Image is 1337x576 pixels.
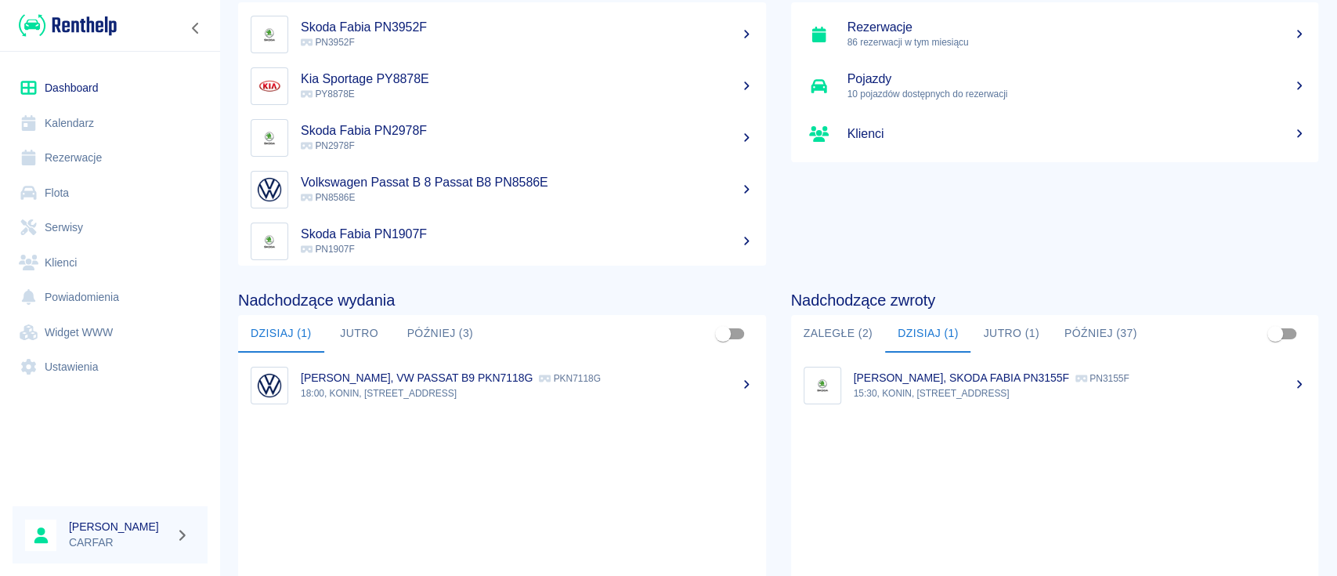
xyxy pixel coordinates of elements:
a: Image[PERSON_NAME], SKODA FABIA PN3155F PN3155F15:30, KONIN, [STREET_ADDRESS] [791,359,1319,411]
h5: Kia Sportage PY8878E [301,71,753,87]
img: Image [255,71,284,101]
p: PN3155F [1075,373,1129,384]
h4: Nadchodzące wydania [238,291,766,310]
button: Jutro (1) [970,315,1051,353]
a: Ustawienia [13,350,208,385]
p: CARFAR [69,534,169,551]
span: PN8586E [301,192,355,203]
h5: Skoda Fabia PN3952F [301,20,753,35]
p: 10 pojazdów dostępnych do rezerwacji [847,87,1306,101]
button: Dzisiaj (1) [885,315,971,353]
h4: Nadchodzące zwroty [791,291,1319,310]
a: ImageSkoda Fabia PN1907F PN1907F [238,216,766,267]
img: Image [808,371,837,400]
h5: Rezerwacje [847,20,1306,35]
a: ImageVolkswagen Passat B 8 Passat B8 PN8586E PN8586E [238,164,766,216]
a: Rezerwacje [13,140,208,176]
button: Jutro [324,315,395,353]
a: Renthelp logo [13,13,117,38]
img: Image [255,371,284,400]
a: ImageKia Sportage PY8878E PY8878E [238,60,766,112]
a: ImageSkoda Fabia PN2978F PN2978F [238,112,766,164]
button: Dzisiaj (1) [238,315,324,353]
p: 86 rezerwacji w tym miesiącu [847,35,1306,49]
span: Pokaż przypisane tylko do mnie [708,319,738,349]
a: ImageSkoda Fabia PN3952F PN3952F [238,9,766,60]
h5: Volkswagen Passat B 8 Passat B8 PN8586E [301,175,753,190]
button: Później (3) [395,315,486,353]
a: Image[PERSON_NAME], VW PASSAT B9 PKN7118G PKN7118G18:00, KONIN, [STREET_ADDRESS] [238,359,766,411]
a: Kalendarz [13,106,208,141]
span: PN1907F [301,244,355,255]
a: Dashboard [13,71,208,106]
span: PY8878E [301,89,355,100]
img: Image [255,123,284,153]
a: Rezerwacje86 rezerwacji w tym miesiącu [791,9,1319,60]
a: Powiadomienia [13,280,208,315]
h5: Skoda Fabia PN2978F [301,123,753,139]
h5: Klienci [847,126,1306,142]
a: Pojazdy10 pojazdów dostępnych do rezerwacji [791,60,1319,112]
p: 18:00, KONIN, [STREET_ADDRESS] [301,386,753,400]
p: 15:30, KONIN, [STREET_ADDRESS] [854,386,1306,400]
button: Później (37) [1052,315,1150,353]
img: Renthelp logo [19,13,117,38]
button: Zaległe (2) [791,315,885,353]
a: Flota [13,176,208,211]
button: Zwiń nawigację [184,18,208,38]
h6: [PERSON_NAME] [69,519,169,534]
img: Image [255,175,284,205]
p: [PERSON_NAME], VW PASSAT B9 PKN7118G [301,371,533,384]
span: Pokaż przypisane tylko do mnie [1260,319,1290,349]
p: [PERSON_NAME], SKODA FABIA PN3155F [854,371,1069,384]
img: Image [255,226,284,256]
span: PN2978F [301,140,355,151]
h5: Skoda Fabia PN1907F [301,226,753,242]
p: PKN7118G [539,373,601,384]
a: Widget WWW [13,315,208,350]
a: Klienci [791,112,1319,156]
img: Image [255,20,284,49]
a: Klienci [13,245,208,281]
a: Serwisy [13,210,208,245]
span: PN3952F [301,37,355,48]
h5: Pojazdy [847,71,1306,87]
